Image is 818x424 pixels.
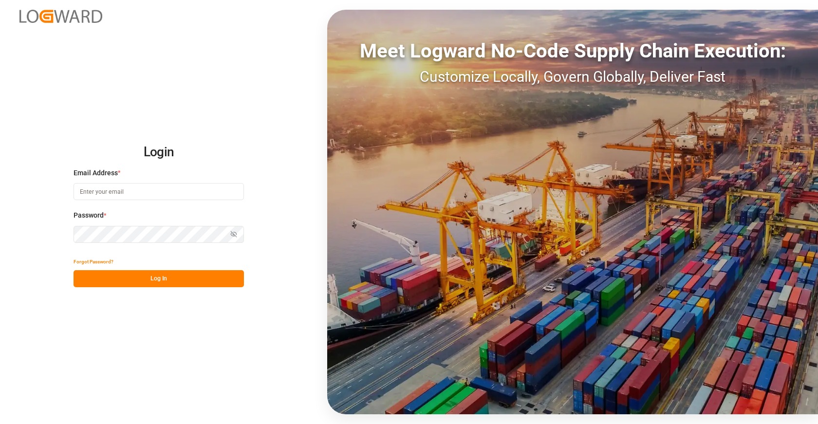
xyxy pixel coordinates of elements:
div: Customize Locally, Govern Globally, Deliver Fast [327,66,818,88]
button: Forgot Password? [74,253,113,270]
span: Email Address [74,168,118,178]
span: Password [74,210,104,221]
button: Log In [74,270,244,287]
div: Meet Logward No-Code Supply Chain Execution: [327,37,818,66]
h2: Login [74,137,244,168]
input: Enter your email [74,183,244,200]
img: Logward_new_orange.png [19,10,102,23]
